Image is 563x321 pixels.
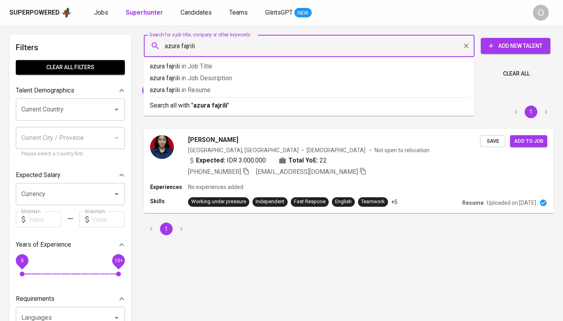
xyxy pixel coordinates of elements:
a: Superhunter [126,8,165,18]
button: Save [480,135,505,147]
span: in Resume [181,86,211,94]
span: Save [484,137,501,146]
button: Open [111,104,122,115]
p: azura fajrili [150,85,468,95]
b: azura fajrili [193,102,227,109]
div: English [335,198,352,206]
div: Years of Experience [16,237,125,253]
a: [PERSON_NAME][GEOGRAPHIC_DATA], [GEOGRAPHIC_DATA][DEMOGRAPHIC_DATA] Not open to relocationExpecte... [144,129,554,213]
a: Superpoweredapp logo [9,7,72,19]
div: IDR 3.000.000 [188,156,266,165]
img: app logo [61,7,72,19]
p: No experiences added [188,183,243,191]
nav: pagination navigation [508,106,554,118]
span: in Job Description [181,74,232,82]
span: Clear All [503,69,530,79]
span: 22 [320,156,327,165]
p: azura fajrili [150,62,468,71]
img: 7583d39aff16d02b4ddcb0fb82bd30db.jpeg [150,135,174,159]
p: Expected Salary [16,170,60,180]
div: Teamwork [361,198,385,206]
div: Expected Salary [16,167,125,183]
div: Working under pressure [191,198,246,206]
span: Add New Talent [487,41,544,51]
div: Fast Respone [294,198,326,206]
p: Requirements [16,294,55,304]
span: [DEMOGRAPHIC_DATA] [307,146,367,154]
span: [EMAIL_ADDRESS][DOMAIN_NAME] [256,168,358,176]
span: Add to job [514,137,543,146]
h6: Filters [16,41,125,54]
p: +5 [391,198,397,206]
a: Candidates [181,8,213,18]
div: [PERSON_NAME] [PERSON_NAME] [142,84,238,97]
button: page 1 [525,106,537,118]
div: Requirements [16,291,125,307]
button: Add to job [510,135,547,147]
button: Clear All filters [16,60,125,75]
button: Open [111,189,122,200]
span: [PERSON_NAME] [PERSON_NAME] [142,87,230,94]
p: azura fajrili [150,74,468,83]
span: Jobs [94,9,108,16]
button: Clear All [500,66,533,81]
b: Expected: [196,156,225,165]
span: 10+ [114,258,122,263]
a: Jobs [94,8,110,18]
p: Not open to relocation [375,146,429,154]
b: Total YoE: [288,156,318,165]
button: Add New Talent [481,38,550,54]
button: page 1 [160,223,173,235]
p: Experiences [150,183,188,191]
div: Superpowered [9,8,60,17]
p: Years of Experience [16,240,71,249]
span: NEW [294,9,312,17]
div: [GEOGRAPHIC_DATA], [GEOGRAPHIC_DATA] [188,146,299,154]
p: Resume [462,199,484,207]
span: [PERSON_NAME] [188,135,238,145]
span: in Job Title [181,62,212,70]
input: Value [92,211,125,227]
span: Teams [229,9,248,16]
span: [PHONE_NUMBER] [188,168,241,176]
a: GlintsGPT NEW [265,8,312,18]
span: Clear All filters [22,62,119,72]
b: Superhunter [126,9,163,16]
div: Talent Demographics [16,83,125,98]
p: Talent Demographics [16,86,74,95]
p: Uploaded on [DATE] [487,199,536,207]
span: Candidates [181,9,212,16]
p: Skills [150,197,188,205]
div: Independent [256,198,284,206]
div: O [533,5,549,21]
p: Please select a Country first [21,150,119,158]
span: 0 [21,258,23,263]
a: Teams [229,8,249,18]
span: GlintsGPT [265,9,293,16]
input: Value [28,211,61,227]
p: Search all with " " [150,101,468,110]
button: Clear [461,40,472,51]
nav: pagination navigation [144,223,189,235]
